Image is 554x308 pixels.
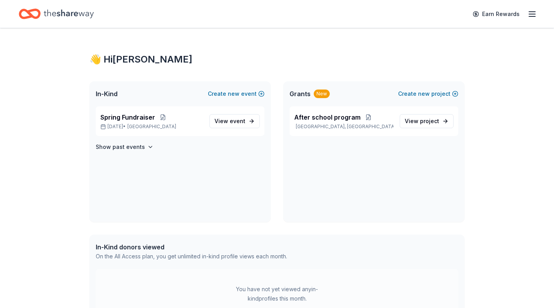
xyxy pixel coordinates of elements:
[398,89,458,98] button: Createnewproject
[314,90,330,98] div: New
[290,89,311,98] span: Grants
[228,89,239,98] span: new
[100,113,155,122] span: Spring Fundraiser
[96,142,145,152] h4: Show past events
[208,89,264,98] button: Createnewevent
[19,5,94,23] a: Home
[96,252,287,261] div: On the All Access plan, you get unlimited in-kind profile views each month.
[100,124,203,130] p: [DATE] •
[405,116,439,126] span: View
[420,118,439,124] span: project
[230,118,245,124] span: event
[127,124,176,130] span: [GEOGRAPHIC_DATA]
[294,124,393,130] p: [GEOGRAPHIC_DATA], [GEOGRAPHIC_DATA]
[209,114,260,128] a: View event
[468,7,524,21] a: Earn Rewards
[96,89,118,98] span: In-Kind
[96,242,287,252] div: In-Kind donors viewed
[400,114,454,128] a: View project
[89,53,465,66] div: 👋 Hi [PERSON_NAME]
[418,89,430,98] span: new
[214,116,245,126] span: View
[96,142,154,152] button: Show past events
[294,113,361,122] span: After school program
[228,285,326,303] div: You have not yet viewed any in-kind profiles this month.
